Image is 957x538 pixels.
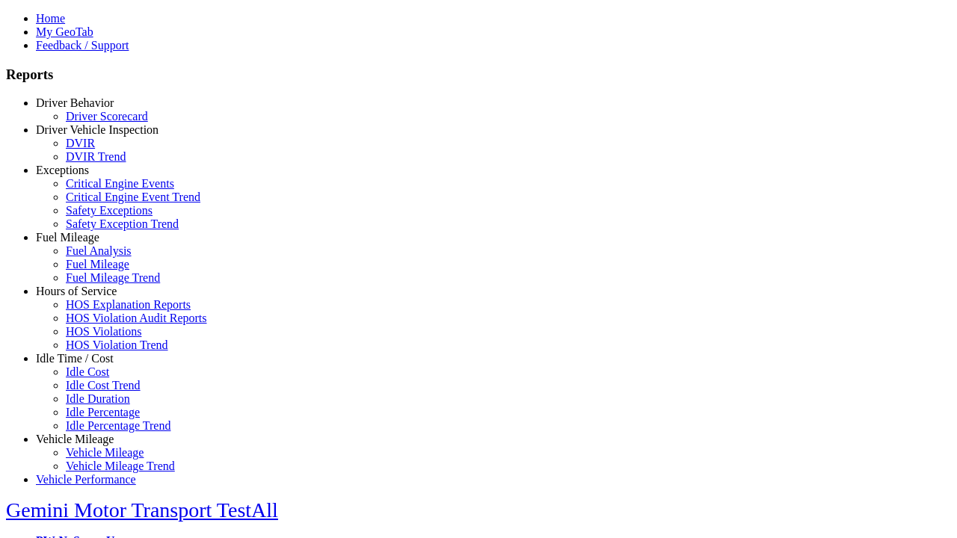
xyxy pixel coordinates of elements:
[36,231,99,244] a: Fuel Mileage
[66,217,179,230] a: Safety Exception Trend
[36,164,89,176] a: Exceptions
[66,191,200,203] a: Critical Engine Event Trend
[66,271,160,284] a: Fuel Mileage Trend
[66,204,153,217] a: Safety Exceptions
[66,460,175,472] a: Vehicle Mileage Trend
[66,338,168,351] a: HOS Violation Trend
[66,244,132,257] a: Fuel Analysis
[66,137,95,149] a: DVIR
[36,96,114,109] a: Driver Behavior
[66,298,191,311] a: HOS Explanation Reports
[6,498,278,522] a: Gemini Motor Transport TestAll
[66,419,170,432] a: Idle Percentage Trend
[36,473,136,486] a: Vehicle Performance
[66,312,207,324] a: HOS Violation Audit Reports
[36,352,114,365] a: Idle Time / Cost
[36,25,93,38] a: My GeoTab
[36,433,114,445] a: Vehicle Mileage
[36,12,65,25] a: Home
[6,67,951,83] h3: Reports
[66,177,174,190] a: Critical Engine Events
[66,258,129,270] a: Fuel Mileage
[66,406,140,418] a: Idle Percentage
[36,285,117,297] a: Hours of Service
[36,39,129,52] a: Feedback / Support
[66,110,148,123] a: Driver Scorecard
[66,325,141,338] a: HOS Violations
[66,446,144,459] a: Vehicle Mileage
[66,365,109,378] a: Idle Cost
[66,379,141,392] a: Idle Cost Trend
[36,123,159,136] a: Driver Vehicle Inspection
[66,150,126,163] a: DVIR Trend
[66,392,130,405] a: Idle Duration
